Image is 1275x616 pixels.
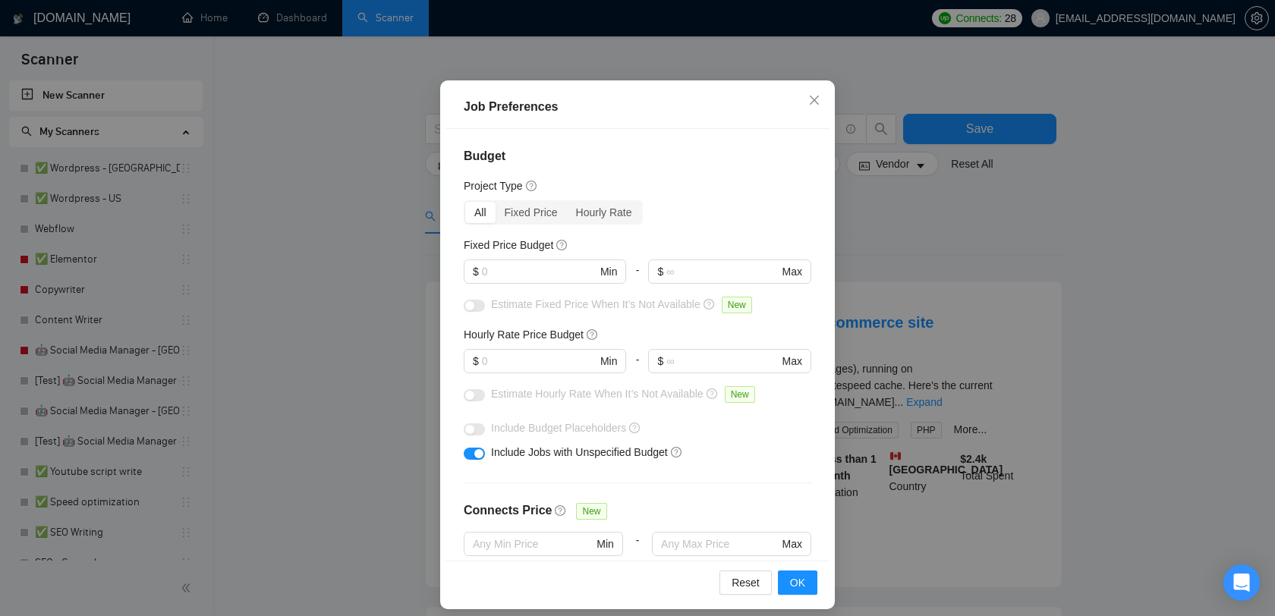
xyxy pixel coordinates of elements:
[464,501,552,520] h4: Connects Price
[473,263,479,280] span: $
[600,353,618,369] span: Min
[666,263,779,280] input: ∞
[556,239,568,251] span: question-circle
[600,263,618,280] span: Min
[704,298,716,310] span: question-circle
[465,202,496,223] div: All
[473,353,479,369] span: $
[464,237,553,253] h5: Fixed Price Budget
[657,353,663,369] span: $
[782,263,802,280] span: Max
[491,446,668,458] span: Include Jobs with Unspecified Budget
[555,504,567,517] span: question-circle
[473,536,593,552] input: Any Min Price
[526,180,538,192] span: question-circle
[657,263,663,280] span: $
[782,536,802,552] span: Max
[629,422,641,434] span: question-circle
[464,98,811,116] div: Job Preferences
[597,536,614,552] span: Min
[707,388,719,400] span: question-circle
[567,202,641,223] div: Hourly Rate
[464,178,523,194] h5: Project Type
[790,574,805,591] span: OK
[491,298,700,310] span: Estimate Fixed Price When It’s Not Available
[1223,564,1260,601] div: Open Intercom Messenger
[794,80,835,121] button: Close
[491,422,626,434] span: Include Budget Placeholders
[778,570,817,595] button: OK
[719,570,772,595] button: Reset
[626,349,648,385] div: -
[722,297,752,313] span: New
[661,536,779,552] input: Any Max Price
[464,326,584,343] h5: Hourly Rate Price Budget
[491,388,704,400] span: Estimate Hourly Rate When It’s Not Available
[626,259,648,296] div: -
[782,353,802,369] span: Max
[496,202,567,223] div: Fixed Price
[623,532,652,574] div: -
[666,353,779,369] input: ∞
[732,574,760,591] span: Reset
[671,446,683,458] span: question-circle
[464,147,811,165] h4: Budget
[587,328,599,341] span: question-circle
[576,503,606,520] span: New
[725,386,755,403] span: New
[482,353,597,369] input: 0
[482,263,597,280] input: 0
[808,94,820,106] span: close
